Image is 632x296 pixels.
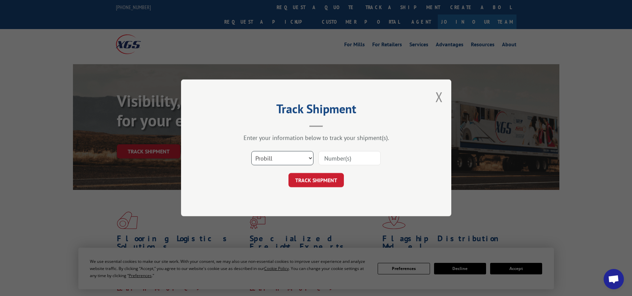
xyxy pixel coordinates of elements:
div: Open chat [604,269,624,289]
input: Number(s) [319,151,381,166]
div: Enter your information below to track your shipment(s). [215,134,418,142]
h2: Track Shipment [215,104,418,117]
button: Close modal [435,88,443,106]
button: TRACK SHIPMENT [288,173,344,188]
